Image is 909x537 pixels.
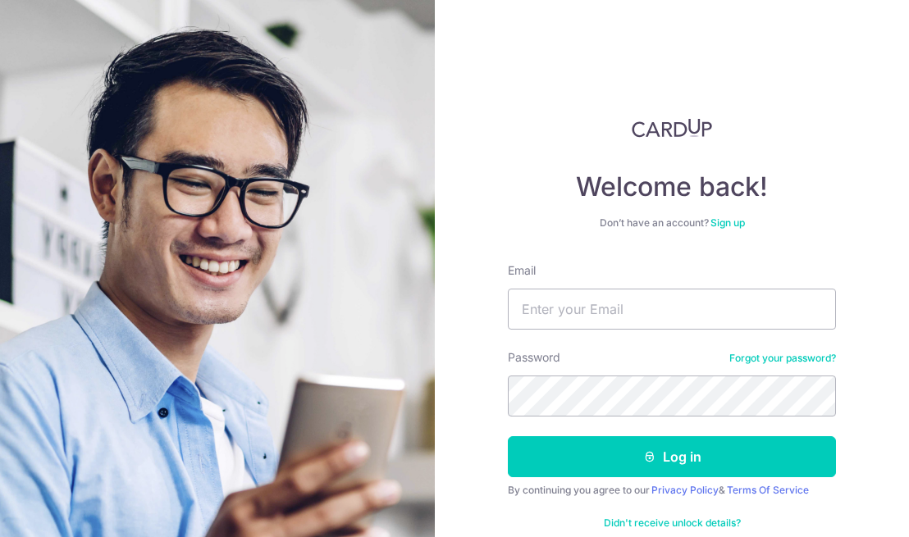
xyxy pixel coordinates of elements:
[508,436,836,477] button: Log in
[508,289,836,330] input: Enter your Email
[729,352,836,365] a: Forgot your password?
[508,484,836,497] div: By continuing you agree to our &
[508,216,836,230] div: Don’t have an account?
[508,262,536,279] label: Email
[632,118,712,138] img: CardUp Logo
[508,349,560,366] label: Password
[508,171,836,203] h4: Welcome back!
[727,484,809,496] a: Terms Of Service
[710,216,745,229] a: Sign up
[651,484,719,496] a: Privacy Policy
[604,517,741,530] a: Didn't receive unlock details?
